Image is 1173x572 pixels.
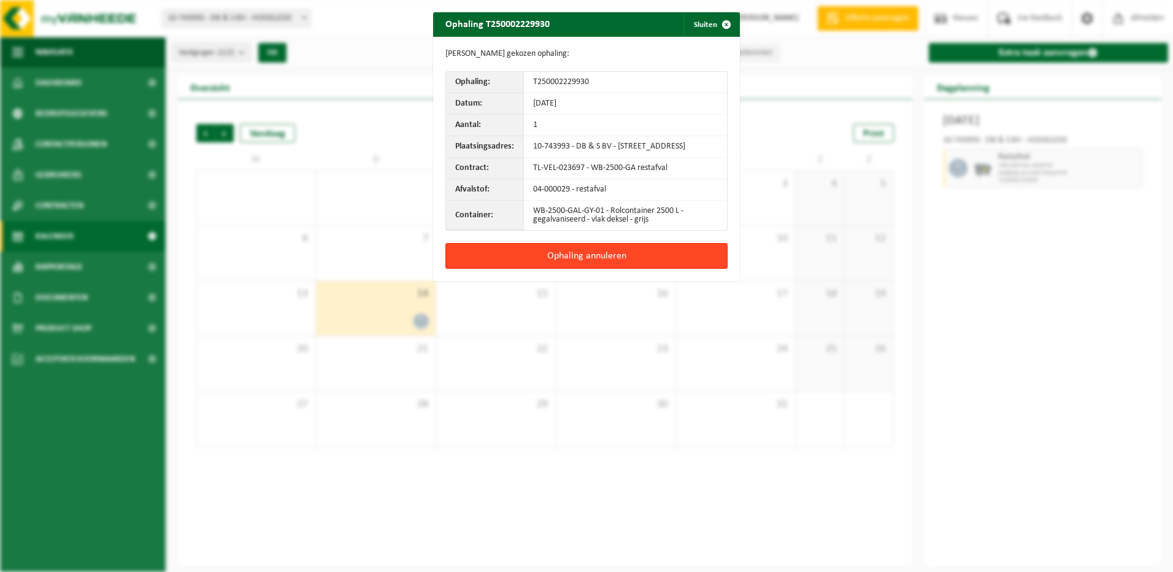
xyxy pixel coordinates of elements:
[446,115,524,136] th: Aantal:
[684,12,739,37] button: Sluiten
[524,158,727,179] td: TL-VEL-023697 - WB-2500-GA restafval
[446,179,524,201] th: Afvalstof:
[524,136,727,158] td: 10-743993 - DB & S BV - [STREET_ADDRESS]
[446,158,524,179] th: Contract:
[446,93,524,115] th: Datum:
[524,72,727,93] td: T250002229930
[524,93,727,115] td: [DATE]
[445,243,728,269] button: Ophaling annuleren
[446,201,524,230] th: Container:
[524,201,727,230] td: WB-2500-GAL-GY-01 - Rolcontainer 2500 L - gegalvaniseerd - vlak deksel - grijs
[446,136,524,158] th: Plaatsingsadres:
[433,12,562,36] h2: Ophaling T250002229930
[446,72,524,93] th: Ophaling:
[445,49,728,59] p: [PERSON_NAME] gekozen ophaling:
[524,179,727,201] td: 04-000029 - restafval
[524,115,727,136] td: 1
